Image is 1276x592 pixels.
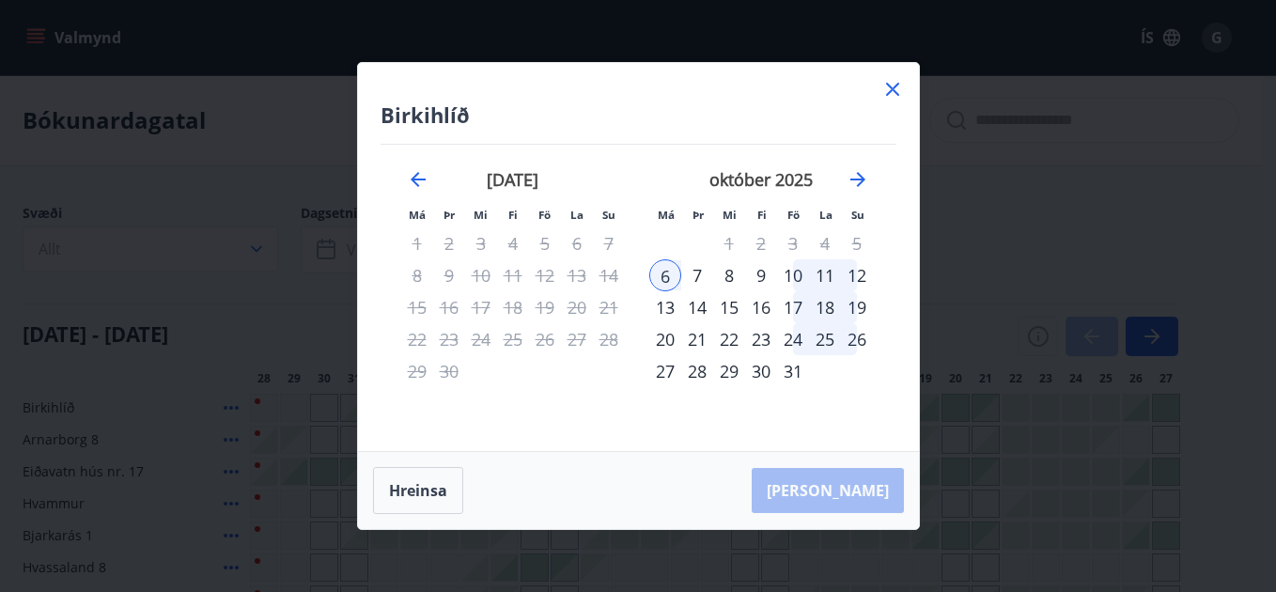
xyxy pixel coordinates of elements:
[593,323,625,355] td: Not available. sunnudagur, 28. september 2025
[373,467,463,514] button: Hreinsa
[497,291,529,323] td: Not available. fimmtudagur, 18. september 2025
[777,323,809,355] div: 24
[787,208,800,222] small: Fö
[713,259,745,291] td: Choose miðvikudagur, 8. október 2025 as your check-out date. It’s available.
[381,101,896,129] h4: Birkihlíð
[777,355,809,387] div: Aðeins útritun í boði
[709,168,813,191] strong: október 2025
[593,227,625,259] td: Not available. sunnudagur, 7. september 2025
[649,323,681,355] div: 20
[809,291,841,323] td: Choose laugardagur, 18. október 2025 as your check-out date. It’s available.
[745,323,777,355] td: Choose fimmtudagur, 23. október 2025 as your check-out date. It’s available.
[713,291,745,323] div: 15
[841,259,873,291] td: Choose sunnudagur, 12. október 2025 as your check-out date. It’s available.
[409,208,426,222] small: Má
[713,323,745,355] div: 22
[529,227,561,259] td: Not available. föstudagur, 5. september 2025
[593,291,625,323] td: Not available. sunnudagur, 21. september 2025
[497,259,529,291] td: Not available. fimmtudagur, 11. september 2025
[713,227,745,259] td: Not available. miðvikudagur, 1. október 2025
[809,227,841,259] td: Not available. laugardagur, 4. október 2025
[745,259,777,291] div: 9
[465,323,497,355] td: Not available. miðvikudagur, 24. september 2025
[745,259,777,291] td: Choose fimmtudagur, 9. október 2025 as your check-out date. It’s available.
[745,227,777,259] td: Not available. fimmtudagur, 2. október 2025
[713,355,745,387] div: 29
[649,259,681,291] td: Selected as start date. mánudagur, 6. október 2025
[713,323,745,355] td: Choose miðvikudagur, 22. október 2025 as your check-out date. It’s available.
[508,208,518,222] small: Fi
[681,323,713,355] div: 21
[745,355,777,387] td: Choose fimmtudagur, 30. október 2025 as your check-out date. It’s available.
[809,323,841,355] td: Choose laugardagur, 25. október 2025 as your check-out date. It’s available.
[465,227,497,259] td: Not available. miðvikudagur, 3. september 2025
[809,259,841,291] td: Choose laugardagur, 11. október 2025 as your check-out date. It’s available.
[841,259,873,291] div: 12
[757,208,767,222] small: Fi
[538,208,551,222] small: Fö
[681,291,713,323] td: Choose þriðjudagur, 14. október 2025 as your check-out date. It’s available.
[443,208,455,222] small: Þr
[474,208,488,222] small: Mi
[681,355,713,387] td: Choose þriðjudagur, 28. október 2025 as your check-out date. It’s available.
[407,168,429,191] div: Move backward to switch to the previous month.
[841,291,873,323] div: 19
[561,259,593,291] td: Not available. laugardagur, 13. september 2025
[841,291,873,323] td: Choose sunnudagur, 19. október 2025 as your check-out date. It’s available.
[777,259,809,291] div: 10
[593,259,625,291] td: Not available. sunnudagur, 14. september 2025
[681,259,713,291] td: Choose þriðjudagur, 7. október 2025 as your check-out date. It’s available.
[681,259,713,291] div: 7
[692,208,704,222] small: Þr
[713,259,745,291] div: 8
[847,168,869,191] div: Move forward to switch to the next month.
[401,259,433,291] div: Aðeins útritun í boði
[745,323,777,355] div: 23
[487,168,538,191] strong: [DATE]
[433,355,465,387] td: Not available. þriðjudagur, 30. september 2025
[465,291,497,323] td: Not available. miðvikudagur, 17. september 2025
[777,355,809,387] td: Choose föstudagur, 31. október 2025 as your check-out date. It’s available.
[529,259,561,291] td: Not available. föstudagur, 12. september 2025
[529,291,561,323] td: Not available. föstudagur, 19. september 2025
[841,323,873,355] div: 26
[602,208,615,222] small: Su
[777,259,809,291] td: Choose föstudagur, 10. október 2025 as your check-out date. It’s available.
[433,323,465,355] td: Not available. þriðjudagur, 23. september 2025
[777,291,809,323] td: Choose föstudagur, 17. október 2025 as your check-out date. It’s available.
[841,323,873,355] td: Choose sunnudagur, 26. október 2025 as your check-out date. It’s available.
[723,208,737,222] small: Mi
[433,259,465,291] td: Not available. þriðjudagur, 9. september 2025
[433,227,465,259] td: Not available. þriðjudagur, 2. september 2025
[401,227,433,259] td: Not available. mánudagur, 1. september 2025
[561,291,593,323] td: Not available. laugardagur, 20. september 2025
[745,355,777,387] div: 30
[561,227,593,259] td: Not available. laugardagur, 6. september 2025
[649,291,681,323] div: 13
[649,323,681,355] td: Choose mánudagur, 20. október 2025 as your check-out date. It’s available.
[497,323,529,355] td: Not available. fimmtudagur, 25. september 2025
[658,208,675,222] small: Má
[401,323,433,355] td: Not available. mánudagur, 22. september 2025
[681,355,713,387] div: 28
[561,323,593,355] td: Not available. laugardagur, 27. september 2025
[713,355,745,387] td: Choose miðvikudagur, 29. október 2025 as your check-out date. It’s available.
[713,291,745,323] td: Choose miðvikudagur, 15. október 2025 as your check-out date. It’s available.
[401,259,433,291] td: Not available. mánudagur, 8. september 2025
[745,291,777,323] td: Choose fimmtudagur, 16. október 2025 as your check-out date. It’s available.
[681,291,713,323] div: 14
[777,323,809,355] td: Choose föstudagur, 24. október 2025 as your check-out date. It’s available.
[851,208,864,222] small: Su
[465,259,497,291] td: Not available. miðvikudagur, 10. september 2025
[777,227,809,259] td: Not available. föstudagur, 3. október 2025
[570,208,584,222] small: La
[809,259,841,291] div: 11
[649,291,681,323] td: Choose mánudagur, 13. október 2025 as your check-out date. It’s available.
[433,291,465,323] td: Not available. þriðjudagur, 16. september 2025
[497,227,529,259] td: Not available. fimmtudagur, 4. september 2025
[401,291,433,323] td: Not available. mánudagur, 15. september 2025
[529,323,561,355] td: Not available. föstudagur, 26. september 2025
[649,355,681,387] div: 27
[841,227,873,259] td: Not available. sunnudagur, 5. október 2025
[777,291,809,323] div: 17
